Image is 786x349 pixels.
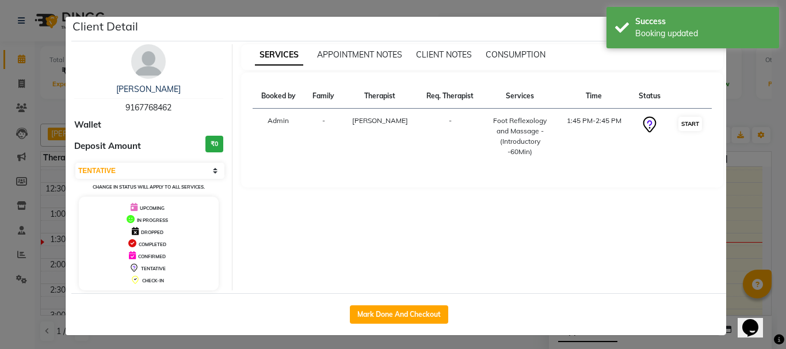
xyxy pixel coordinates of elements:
[255,45,303,66] span: SERVICES
[486,49,545,60] span: CONSUMPTION
[116,84,181,94] a: [PERSON_NAME]
[137,217,168,223] span: IN PROGRESS
[74,118,101,132] span: Wallet
[490,116,550,157] div: Foot Reflexology and Massage - (Introductory -60Min)
[205,136,223,152] h3: ₹0
[125,102,171,113] span: 9167768462
[317,49,402,60] span: APPOINTMENT NOTES
[304,109,343,164] td: -
[142,278,164,283] span: CHECK-IN
[483,84,557,109] th: Services
[93,184,205,190] small: Change in status will apply to all services.
[140,205,165,211] span: UPCOMING
[557,84,631,109] th: Time
[678,117,702,131] button: START
[74,140,141,153] span: Deposit Amount
[635,28,770,40] div: Booking updated
[417,109,483,164] td: -
[738,303,774,338] iframe: chat widget
[73,18,138,35] h5: Client Detail
[557,109,631,164] td: 1:45 PM-2:45 PM
[352,116,408,125] span: [PERSON_NAME]
[253,109,304,164] td: Admin
[141,229,163,235] span: DROPPED
[131,44,166,79] img: avatar
[350,305,448,324] button: Mark Done And Checkout
[253,84,304,109] th: Booked by
[138,254,166,259] span: CONFIRMED
[141,266,166,271] span: TENTATIVE
[139,241,166,247] span: COMPLETED
[416,49,472,60] span: CLIENT NOTES
[417,84,483,109] th: Req. Therapist
[635,16,770,28] div: Success
[304,84,343,109] th: Family
[631,84,669,109] th: Status
[342,84,417,109] th: Therapist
